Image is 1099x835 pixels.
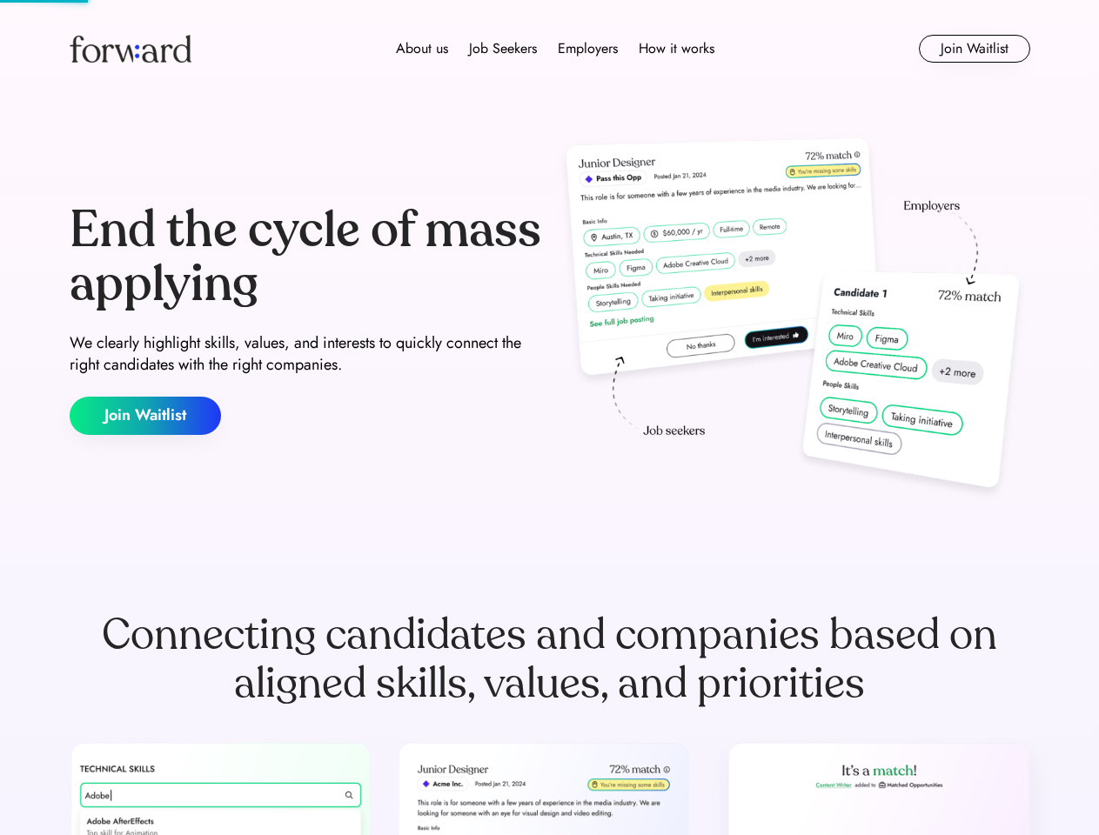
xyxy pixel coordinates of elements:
div: We clearly highlight skills, values, and interests to quickly connect the right candidates with t... [70,332,543,376]
div: Connecting candidates and companies based on aligned skills, values, and priorities [70,611,1030,708]
div: End the cycle of mass applying [70,204,543,311]
div: How it works [639,38,714,59]
img: hero-image.png [557,132,1030,506]
img: Forward logo [70,35,191,63]
div: Employers [558,38,618,59]
button: Join Waitlist [919,35,1030,63]
div: About us [396,38,448,59]
button: Join Waitlist [70,397,221,435]
div: Job Seekers [469,38,537,59]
